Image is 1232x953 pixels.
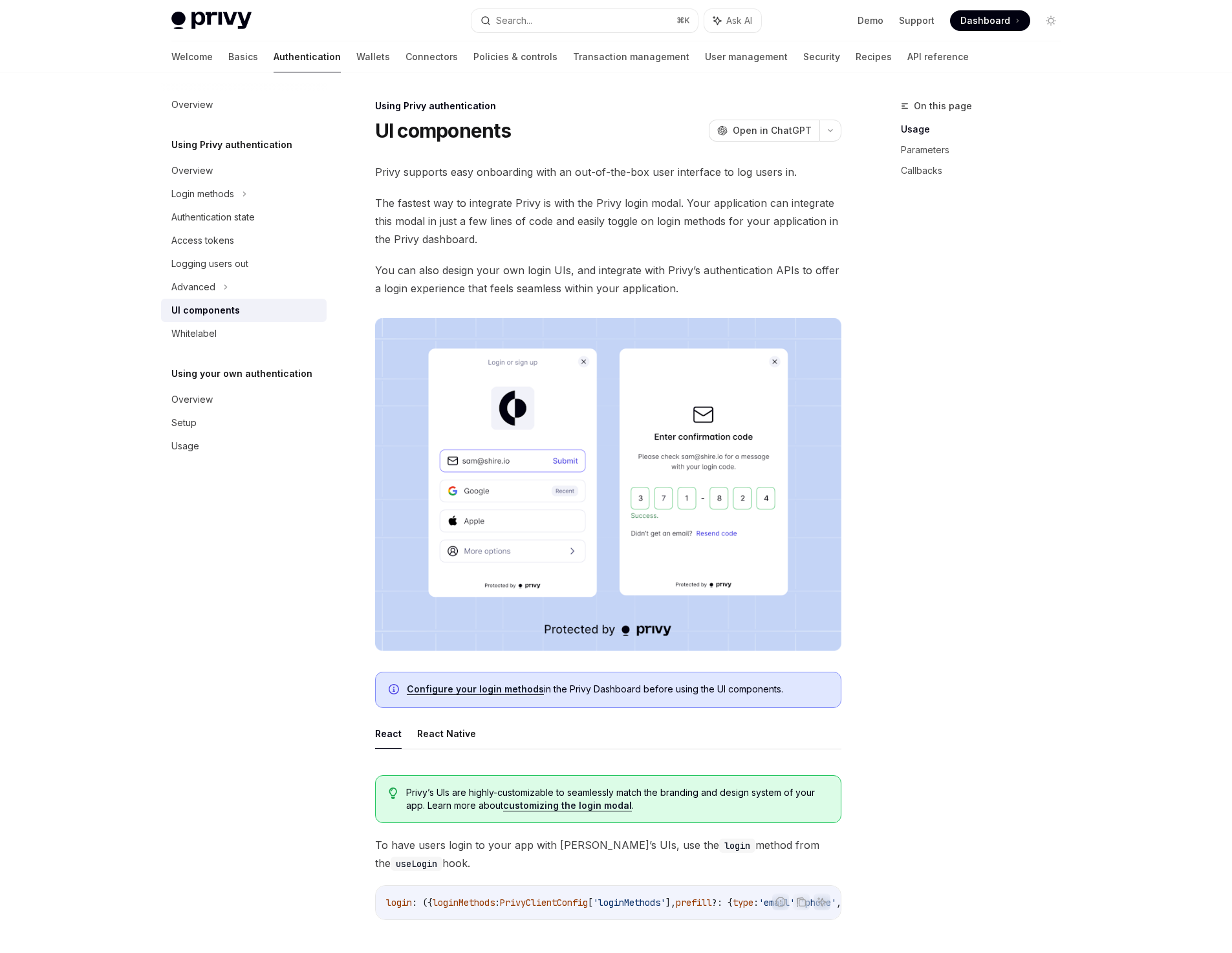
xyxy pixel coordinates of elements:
a: API reference [907,41,969,72]
span: ?: { [712,897,733,908]
a: Callbacks [901,160,1072,181]
span: : [753,897,759,908]
span: Open in ChatGPT [733,124,812,137]
code: useLogin [391,857,442,871]
span: Privy’s UIs are highly-customizable to seamlessly match the branding and design system of your ap... [406,786,827,812]
span: , [836,897,841,908]
a: Recipes [856,41,892,72]
span: : ({ [412,897,433,908]
div: Access tokens [171,233,234,248]
a: Authentication [274,41,341,72]
h1: UI components [375,119,511,142]
button: Toggle dark mode [1041,10,1061,31]
button: Ask AI [704,9,761,32]
span: PrivyClientConfig [500,897,588,908]
a: Security [803,41,840,72]
div: Overview [171,392,213,407]
div: UI components [171,303,240,318]
div: Overview [171,163,213,178]
a: Demo [858,14,883,27]
a: UI components [161,299,327,322]
a: Usage [161,434,327,458]
span: 'loginMethods' [593,897,665,908]
span: type [733,897,753,908]
div: Advanced [171,279,215,295]
a: Authentication state [161,206,327,229]
a: Whitelabel [161,322,327,345]
code: login [719,839,755,853]
a: Dashboard [950,10,1030,31]
span: Privy supports easy onboarding with an out-of-the-box user interface to log users in. [375,163,841,181]
span: On this page [914,98,972,114]
span: ], [665,897,676,908]
a: Basics [228,41,258,72]
span: login [386,897,412,908]
a: Policies & controls [473,41,557,72]
span: : [495,897,500,908]
span: Dashboard [960,14,1010,27]
div: Usage [171,438,199,454]
h5: Using Privy authentication [171,137,292,153]
a: Overview [161,93,327,116]
div: Setup [171,415,197,431]
button: Open in ChatGPT [709,120,819,142]
div: Using Privy authentication [375,100,841,112]
button: React [375,718,402,749]
a: Logging users out [161,252,327,275]
div: Search... [496,13,532,28]
svg: Info [389,684,402,697]
a: customizing the login modal [503,800,632,811]
button: Report incorrect code [772,894,789,910]
div: Login methods [171,186,234,202]
button: Copy the contents from the code block [793,894,810,910]
button: Ask AI [814,894,830,910]
a: Overview [161,159,327,182]
div: Overview [171,97,213,112]
a: Welcome [171,41,213,72]
a: Wallets [356,41,390,72]
div: Authentication state [171,209,255,225]
a: Access tokens [161,229,327,252]
a: User management [705,41,788,72]
button: Search...⌘K [471,9,698,32]
a: Usage [901,119,1072,140]
a: Configure your login methods [407,683,544,695]
a: Parameters [901,140,1072,160]
button: React Native [417,718,476,749]
img: images/Onboard.png [375,318,841,651]
a: Connectors [405,41,458,72]
span: 'email' [759,897,795,908]
a: Support [899,14,935,27]
a: Transaction management [573,41,689,72]
img: light logo [171,12,252,30]
div: Whitelabel [171,326,217,341]
h5: Using your own authentication [171,366,312,381]
span: in the Privy Dashboard before using the UI components. [407,683,828,696]
span: loginMethods [433,897,495,908]
div: Logging users out [171,256,248,272]
a: Overview [161,388,327,411]
svg: Tip [389,787,398,799]
span: You can also design your own login UIs, and integrate with Privy’s authentication APIs to offer a... [375,261,841,297]
span: To have users login to your app with [PERSON_NAME]’s UIs, use the method from the hook. [375,836,841,872]
span: Ask AI [726,14,752,27]
a: Setup [161,411,327,434]
span: The fastest way to integrate Privy is with the Privy login modal. Your application can integrate ... [375,194,841,248]
span: prefill [676,897,712,908]
span: ⌘ K [676,16,690,26]
span: [ [588,897,593,908]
